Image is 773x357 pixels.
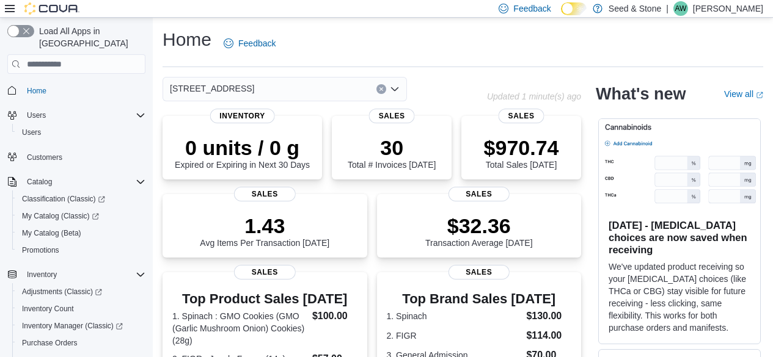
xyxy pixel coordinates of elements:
p: 1.43 [200,214,329,238]
span: [STREET_ADDRESS] [170,81,254,96]
button: Catalog [2,173,150,190]
dd: $130.00 [526,309,571,323]
span: Purchase Orders [17,336,145,350]
a: View allExternal link [724,89,763,99]
span: Home [27,86,46,96]
span: Sales [369,109,415,123]
p: Seed & Stone [609,1,661,16]
a: Users [17,125,46,140]
button: My Catalog (Beta) [12,225,150,242]
span: Promotions [22,245,59,255]
button: Users [12,124,150,141]
p: $970.74 [484,135,559,160]
button: Home [2,81,150,99]
span: AW [675,1,686,16]
span: Sales [449,187,510,201]
span: Inventory Count [17,301,145,316]
span: Inventory Manager (Classic) [17,319,145,333]
a: My Catalog (Classic) [12,207,150,225]
div: Total # Invoices [DATE] [348,135,436,170]
dt: 1. Spinach : GMO Cookies (GMO (Garlic Mushroom Onion) Cookies) (28g) [172,310,307,347]
p: | [666,1,669,16]
div: Transaction Average [DATE] [425,214,533,248]
h2: What's new [596,84,686,104]
button: Users [2,107,150,124]
h3: Top Product Sales [DATE] [172,292,357,306]
p: [PERSON_NAME] [693,1,763,16]
div: Total Sales [DATE] [484,135,559,170]
span: Inventory Count [22,304,74,314]
a: Inventory Manager (Classic) [12,317,150,334]
button: Inventory Count [12,300,150,317]
dt: 1. Spinach [387,310,522,322]
span: Inventory [210,109,275,123]
p: 30 [348,135,436,160]
a: Inventory Manager (Classic) [17,319,128,333]
span: Load All Apps in [GEOGRAPHIC_DATA] [34,25,145,49]
span: Purchase Orders [22,338,78,348]
h3: Top Brand Sales [DATE] [387,292,572,306]
h1: Home [163,27,211,52]
span: My Catalog (Beta) [22,228,81,238]
span: Inventory [27,270,57,279]
button: Purchase Orders [12,334,150,352]
span: My Catalog (Classic) [22,211,99,221]
div: Expired or Expiring in Next 30 Days [175,135,310,170]
button: Inventory [2,266,150,283]
button: Users [22,108,51,123]
a: My Catalog (Classic) [17,209,104,223]
span: Promotions [17,243,145,258]
p: We've updated product receiving so your [MEDICAL_DATA] choices (like THCa or CBG) stay visible fo... [609,261,750,334]
span: Users [22,108,145,123]
a: Customers [22,150,67,165]
button: Catalog [22,175,57,189]
button: Clear input [376,84,386,94]
a: Inventory Count [17,301,79,316]
button: Open list of options [390,84,400,94]
a: My Catalog (Beta) [17,226,86,240]
dd: $114.00 [526,328,571,343]
a: Adjustments (Classic) [12,283,150,300]
button: Customers [2,148,150,166]
span: Sales [234,187,295,201]
span: Sales [234,265,295,279]
a: Purchase Orders [17,336,82,350]
span: Classification (Classic) [22,194,105,204]
a: Feedback [219,31,280,56]
a: Classification (Classic) [12,190,150,207]
span: My Catalog (Beta) [17,226,145,240]
span: Inventory [22,267,145,282]
button: Promotions [12,242,150,259]
span: Users [22,128,41,137]
a: Adjustments (Classic) [17,284,107,299]
svg: External link [756,92,763,99]
a: Classification (Classic) [17,192,110,206]
span: Feedback [238,37,276,49]
span: Home [22,82,145,98]
a: Home [22,84,51,98]
span: Catalog [27,177,52,187]
span: Customers [22,150,145,165]
span: Feedback [513,2,551,15]
a: Promotions [17,243,64,258]
img: Cova [24,2,79,15]
span: Classification (Classic) [17,192,145,206]
span: Sales [499,109,544,123]
span: Customers [27,153,62,162]
span: Users [17,125,145,140]
span: My Catalog (Classic) [17,209,145,223]
span: Users [27,110,46,120]
span: Catalog [22,175,145,189]
h3: [DATE] - [MEDICAL_DATA] choices are now saved when receiving [609,219,750,256]
dd: $100.00 [312,309,357,323]
span: Adjustments (Classic) [22,287,102,297]
button: Inventory [22,267,62,282]
dt: 2. FIGR [387,330,522,342]
p: 0 units / 0 g [175,135,310,160]
span: Inventory Manager (Classic) [22,321,123,331]
span: Adjustments (Classic) [17,284,145,299]
div: Alex Wang [673,1,688,16]
p: Updated 1 minute(s) ago [487,92,581,101]
div: Avg Items Per Transaction [DATE] [200,214,329,248]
